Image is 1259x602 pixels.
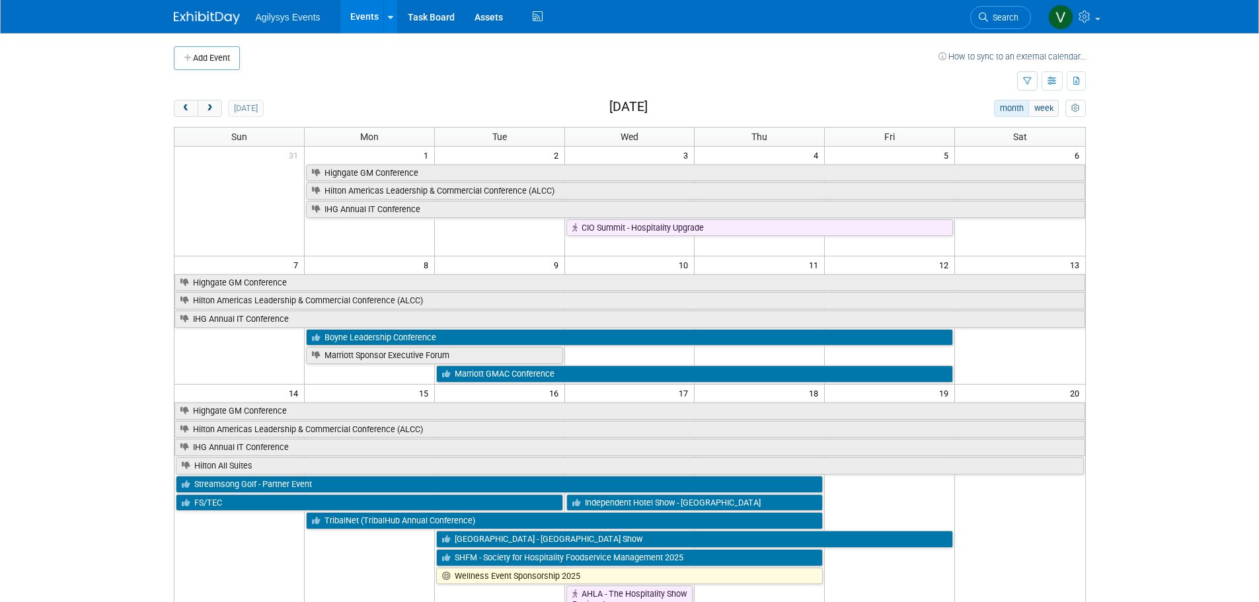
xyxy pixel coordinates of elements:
[360,132,379,142] span: Mon
[174,11,240,24] img: ExhibitDay
[174,439,1085,456] a: IHG Annual IT Conference
[174,292,1085,309] a: Hilton Americas Leadership & Commercial Conference (ALCC)
[228,100,263,117] button: [DATE]
[812,147,824,163] span: 4
[436,549,823,566] a: SHFM - Society for Hospitality Foodservice Management 2025
[174,311,1085,328] a: IHG Annual IT Conference
[1071,104,1080,113] i: Personalize Calendar
[609,100,648,114] h2: [DATE]
[418,385,434,401] span: 15
[436,531,953,548] a: [GEOGRAPHIC_DATA] - [GEOGRAPHIC_DATA] Show
[436,568,823,585] a: Wellness Event Sponsorship 2025
[436,365,953,383] a: Marriott GMAC Conference
[306,182,1085,200] a: Hilton Americas Leadership & Commercial Conference (ALCC)
[306,347,563,364] a: Marriott Sponsor Executive Forum
[306,512,823,529] a: TribalNet (TribalHub Annual Conference)
[176,457,1084,474] a: Hilton All Suites
[306,165,1085,182] a: Highgate GM Conference
[231,132,247,142] span: Sun
[256,12,321,22] span: Agilysys Events
[938,256,954,273] span: 12
[292,256,304,273] span: 7
[677,256,694,273] span: 10
[566,219,954,237] a: CIO Summit - Hospitality Upgrade
[808,256,824,273] span: 11
[808,385,824,401] span: 18
[176,494,563,511] a: FS/TEC
[174,402,1085,420] a: Highgate GM Conference
[884,132,895,142] span: Fri
[942,147,954,163] span: 5
[1073,147,1085,163] span: 6
[566,494,823,511] a: Independent Hotel Show - [GEOGRAPHIC_DATA]
[1013,132,1027,142] span: Sat
[174,274,1085,291] a: Highgate GM Conference
[1028,100,1059,117] button: week
[174,46,240,70] button: Add Event
[970,6,1031,29] a: Search
[677,385,694,401] span: 17
[553,147,564,163] span: 2
[988,13,1018,22] span: Search
[938,385,954,401] span: 19
[621,132,638,142] span: Wed
[938,52,1086,61] a: How to sync to an external calendar...
[1065,100,1085,117] button: myCustomButton
[492,132,507,142] span: Tue
[174,100,198,117] button: prev
[174,421,1085,438] a: Hilton Americas Leadership & Commercial Conference (ALCC)
[1048,5,1073,30] img: Vaitiare Munoz
[682,147,694,163] span: 3
[422,256,434,273] span: 8
[306,329,953,346] a: Boyne Leadership Conference
[1069,256,1085,273] span: 13
[994,100,1029,117] button: month
[287,147,304,163] span: 31
[176,476,823,493] a: Streamsong Golf - Partner Event
[751,132,767,142] span: Thu
[287,385,304,401] span: 14
[422,147,434,163] span: 1
[553,256,564,273] span: 9
[306,201,1085,218] a: IHG Annual IT Conference
[198,100,222,117] button: next
[1069,385,1085,401] span: 20
[548,385,564,401] span: 16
